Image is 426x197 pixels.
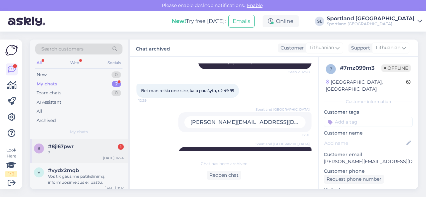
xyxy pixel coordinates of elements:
[38,170,40,175] span: v
[324,151,413,158] p: Customer email
[376,44,400,51] span: Lithuanian
[326,79,406,93] div: [GEOGRAPHIC_DATA], [GEOGRAPHIC_DATA]
[38,146,40,151] span: 8
[41,46,84,52] span: Search customers
[37,90,61,96] div: Team chats
[111,90,121,96] div: 0
[285,69,310,74] span: Seen ✓ 12:28
[263,15,299,27] div: Online
[330,66,332,71] span: 7
[340,64,381,72] div: # 7mz099m3
[172,18,186,24] b: New!
[5,45,18,55] img: Askly Logo
[324,186,413,193] p: Visited pages
[285,133,310,138] span: 12:31
[324,99,413,105] div: Customer information
[324,175,384,184] div: Request phone number
[112,81,121,87] div: 2
[48,167,79,173] span: #vydx2mqb
[37,99,61,106] div: AI Assistant
[136,44,170,52] label: Chat archived
[278,45,304,51] div: Customer
[5,171,17,177] div: 1 / 3
[381,64,411,72] span: Offline
[37,117,56,124] div: Archived
[201,161,248,167] span: Chat has been archived
[324,109,413,116] p: Customer tags
[315,17,324,26] div: SL
[324,130,413,137] p: Customer name
[348,45,370,51] div: Support
[48,144,74,149] span: #8jl67pwr
[37,81,57,87] div: My chats
[118,144,124,150] div: 1
[48,173,124,185] div: Vos tik gausime patikslinimą, informuosime Jus el. paštu.
[324,168,413,175] p: Customer phone
[327,21,415,27] div: Sportland [GEOGRAPHIC_DATA]
[103,155,124,160] div: [DATE] 16:24
[35,58,43,67] div: All
[310,44,334,51] span: Lithuanian
[324,140,405,147] input: Add name
[207,171,241,180] div: Reopen chat
[256,107,310,112] span: Sportland [GEOGRAPHIC_DATA]
[327,16,422,27] a: Sportland [GEOGRAPHIC_DATA]Sportland [GEOGRAPHIC_DATA]
[256,142,310,147] span: Sportland [GEOGRAPHIC_DATA]
[69,58,81,67] div: Web
[141,88,234,93] span: Bet man reikia one-size, kaip parašyta, už 49.99
[324,158,413,165] p: [PERSON_NAME][EMAIL_ADDRESS][DOMAIN_NAME]
[70,129,88,135] span: My chats
[324,117,413,127] input: Add a tag
[327,16,415,21] div: Sportland [GEOGRAPHIC_DATA]
[111,71,121,78] div: 0
[184,116,306,128] div: [PERSON_NAME][EMAIL_ADDRESS][DOMAIN_NAME]
[48,149,124,155] div: ?
[105,185,124,190] div: [DATE] 9:07
[37,71,47,78] div: New
[106,58,122,67] div: Socials
[37,108,42,115] div: All
[5,147,17,177] div: Look Here
[228,15,255,28] button: Emails
[172,17,226,25] div: Try free [DATE]:
[138,98,163,103] span: 12:29
[245,2,265,8] span: Enable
